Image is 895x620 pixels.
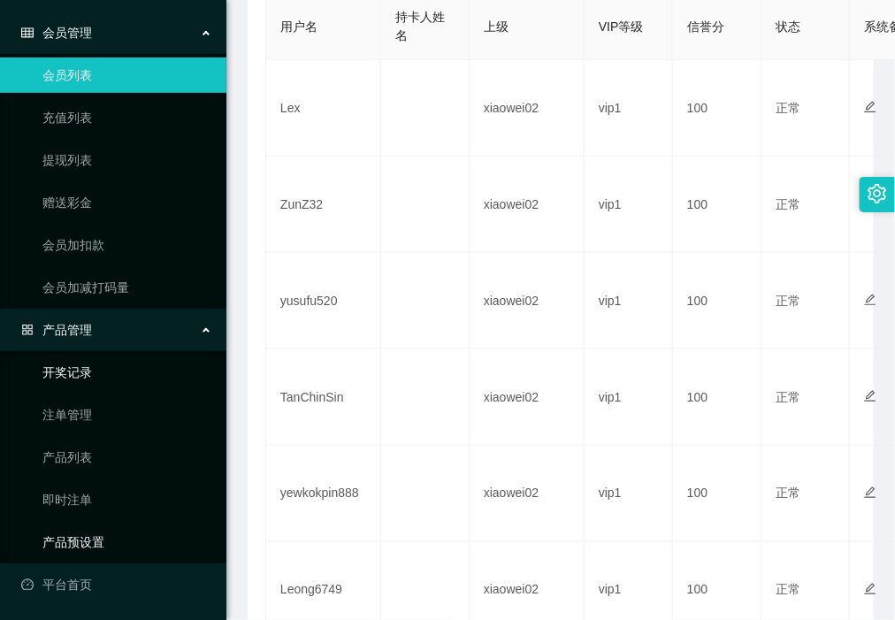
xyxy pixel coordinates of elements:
[484,19,509,34] span: 上级
[864,390,876,402] i: 图标: edit
[21,323,92,337] span: 产品管理
[864,294,876,306] i: 图标: edit
[864,101,876,113] i: 图标: edit
[266,446,381,542] td: yewkokpin888
[776,390,800,404] span: 正常
[673,446,761,542] td: 100
[42,482,212,517] a: 即时注单
[42,397,212,432] a: 注单管理
[585,446,673,542] td: vip1
[776,486,800,501] span: 正常
[776,197,800,211] span: 正常
[42,440,212,475] a: 产品列表
[395,10,445,42] span: 持卡人姓名
[42,142,212,178] a: 提现列表
[673,253,761,349] td: 100
[673,157,761,253] td: 100
[776,583,800,597] span: 正常
[585,60,673,157] td: vip1
[42,270,212,305] a: 会员加减打码量
[266,60,381,157] td: Lex
[42,100,212,135] a: 充值列表
[21,27,34,39] i: 图标: table
[21,324,34,336] i: 图标: appstore-o
[42,185,212,220] a: 赠送彩金
[585,157,673,253] td: vip1
[868,184,887,203] i: 图标: setting
[470,60,585,157] td: xiaowei02
[687,19,724,34] span: 信誉分
[599,19,644,34] span: VIP等级
[585,253,673,349] td: vip1
[776,294,800,308] span: 正常
[42,227,212,263] a: 会员加扣款
[42,355,212,390] a: 开奖记录
[673,60,761,157] td: 100
[266,253,381,349] td: yusufu520
[42,524,212,560] a: 产品预设置
[266,349,381,446] td: TanChinSin
[864,486,876,499] i: 图标: edit
[673,349,761,446] td: 100
[470,157,585,253] td: xiaowei02
[470,446,585,542] td: xiaowei02
[21,567,212,602] a: 图标: dashboard平台首页
[470,253,585,349] td: xiaowei02
[280,19,317,34] span: 用户名
[776,101,800,115] span: 正常
[470,349,585,446] td: xiaowei02
[864,583,876,595] i: 图标: edit
[42,57,212,93] a: 会员列表
[266,157,381,253] td: ZunZ32
[776,19,800,34] span: 状态
[21,26,92,40] span: 会员管理
[585,349,673,446] td: vip1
